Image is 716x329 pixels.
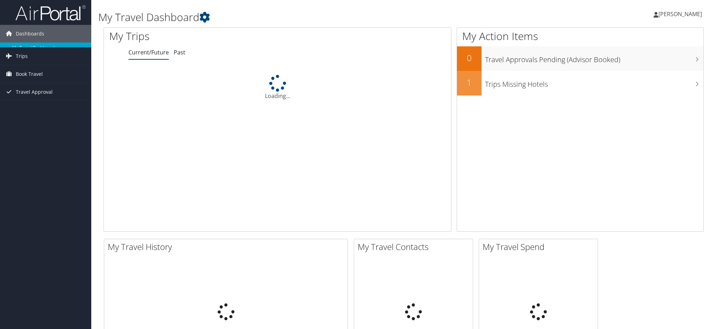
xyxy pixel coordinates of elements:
[15,5,86,21] img: airportal-logo.png
[457,46,703,71] a: 0Travel Approvals Pending (Advisor Booked)
[485,76,703,89] h3: Trips Missing Hotels
[16,65,43,83] span: Book Travel
[483,241,598,253] h2: My Travel Spend
[108,241,347,253] h2: My Travel History
[174,48,185,56] a: Past
[128,48,169,56] a: Current/Future
[104,75,451,100] div: Loading...
[16,83,53,101] span: Travel Approval
[16,25,44,42] span: Dashboards
[457,77,482,88] h2: 1
[485,51,703,65] h3: Travel Approvals Pending (Advisor Booked)
[457,52,482,64] h2: 0
[358,241,473,253] h2: My Travel Contacts
[457,71,703,96] a: 1Trips Missing Hotels
[98,10,505,25] h1: My Travel Dashboard
[109,29,301,44] h1: My Trips
[16,47,28,65] span: Trips
[654,4,709,25] a: [PERSON_NAME]
[658,10,702,18] span: [PERSON_NAME]
[457,29,703,44] h1: My Action Items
